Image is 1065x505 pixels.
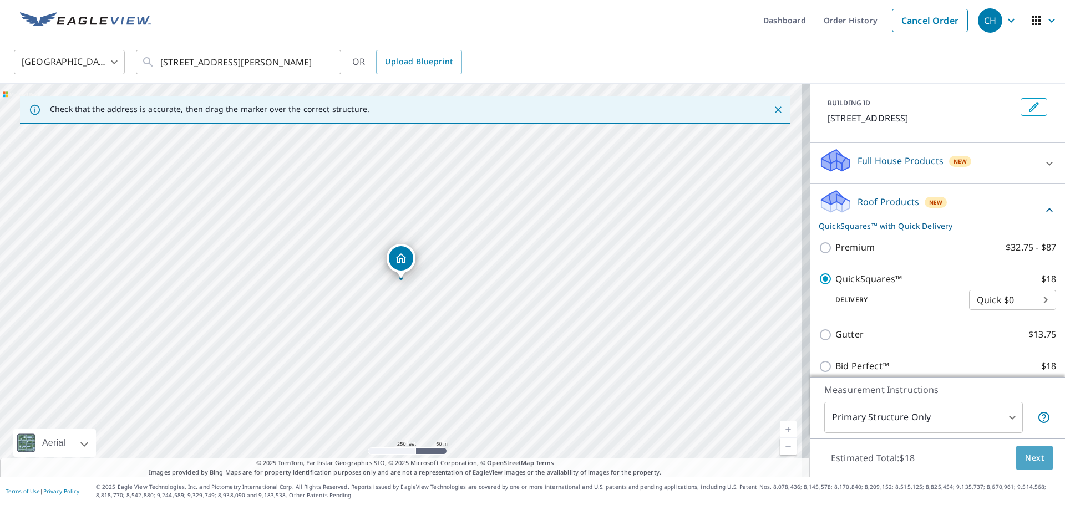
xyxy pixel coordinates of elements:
[954,157,967,166] span: New
[1028,328,1056,341] p: $13.75
[780,421,797,438] a: Current Level 17, Zoom In
[536,458,554,467] a: Terms
[43,487,79,495] a: Privacy Policy
[969,284,1056,315] div: Quick $0
[6,487,40,495] a: Terms of Use
[892,9,968,32] a: Cancel Order
[160,47,318,78] input: Search by address or latitude-longitude
[822,446,924,470] p: Estimated Total: $18
[824,402,1023,433] div: Primary Structure Only
[6,488,79,494] p: |
[819,188,1056,232] div: Roof ProductsNewQuickSquares™ with Quick Delivery
[835,272,902,286] p: QuickSquares™
[1025,451,1044,465] span: Next
[376,50,461,74] a: Upload Blueprint
[487,458,534,467] a: OpenStreetMap
[780,438,797,455] a: Current Level 17, Zoom Out
[819,295,969,305] p: Delivery
[828,98,870,108] p: BUILDING ID
[835,241,875,254] p: Premium
[858,195,919,208] p: Roof Products
[858,154,944,167] p: Full House Products
[96,483,1059,499] p: © 2025 Eagle View Technologies, Inc. and Pictometry International Corp. All Rights Reserved. Repo...
[1037,411,1051,424] span: Your report will include only the primary structure on the property. For example, a detached gara...
[771,103,785,117] button: Close
[824,383,1051,396] p: Measurement Instructions
[828,111,1016,125] p: [STREET_ADDRESS]
[39,429,69,457] div: Aerial
[20,12,151,29] img: EV Logo
[352,50,462,74] div: OR
[50,104,369,114] p: Check that the address is accurate, then drag the marker over the correct structure.
[13,429,96,457] div: Aerial
[1021,98,1047,116] button: Edit building 1
[978,8,1002,33] div: CH
[1041,359,1056,373] p: $18
[14,47,125,78] div: [GEOGRAPHIC_DATA]
[1006,241,1056,254] p: $32.75 - $87
[1041,272,1056,286] p: $18
[819,220,1043,232] p: QuickSquares™ with Quick Delivery
[1016,446,1053,471] button: Next
[387,244,415,278] div: Dropped pin, building 1, Residential property, 540 Lakehurst Dr Waterloo, NE 68069
[835,359,889,373] p: Bid Perfect™
[835,328,864,341] p: Gutter
[256,458,554,468] span: © 2025 TomTom, Earthstar Geographics SIO, © 2025 Microsoft Corporation, ©
[385,55,453,69] span: Upload Blueprint
[929,198,943,207] span: New
[819,147,1056,179] div: Full House ProductsNew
